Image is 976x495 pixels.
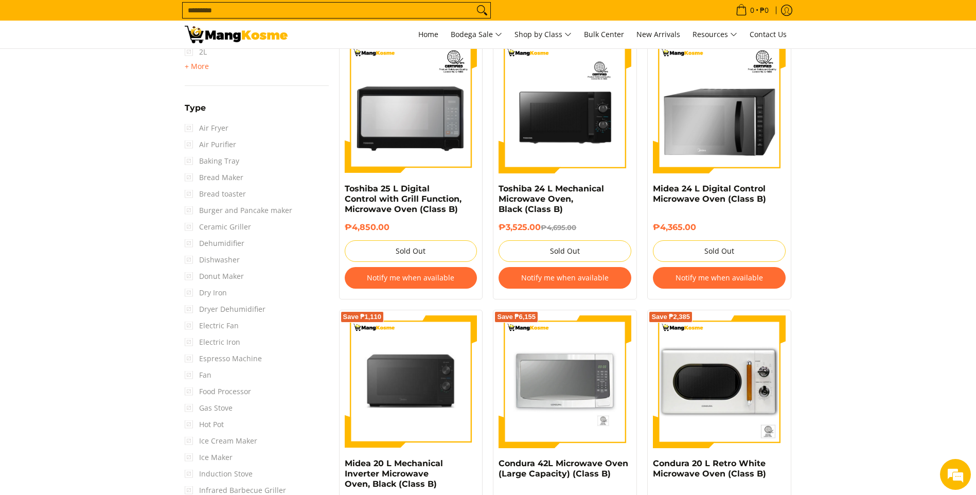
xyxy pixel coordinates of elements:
span: Burger and Pancake maker [185,202,292,219]
span: Espresso Machine [185,350,262,367]
span: We're online! [60,130,142,234]
span: Electric Fan [185,317,239,334]
span: Save ₱6,155 [497,314,536,320]
a: Shop by Class [509,21,577,48]
div: Minimize live chat window [169,5,193,30]
span: Save ₱1,110 [343,314,382,320]
button: Sold Out [345,240,477,262]
span: Save ₱2,385 [651,314,690,320]
button: Notify me when available [345,267,477,289]
img: condura-large-capacity-42-liter-microwave-oven-full-view-mang-kosme [499,315,631,448]
span: + More [185,62,209,70]
span: Dishwasher [185,252,240,268]
a: Toshiba 24 L Mechanical Microwave Oven, Black (Class B) [499,184,604,214]
nav: Main Menu [298,21,792,48]
textarea: Type your message and hit 'Enter' [5,281,196,317]
a: Midea 24 L Digital Control Microwave Oven (Class B) [653,184,766,204]
button: Sold Out [653,240,786,262]
img: Midea 20 L Mechanical Inverter Microwave Oven, Black (Class B) [345,315,477,448]
a: Bulk Center [579,21,629,48]
span: Air Fryer [185,120,228,136]
a: Toshiba 25 L Digital Control with Grill Function, Microwave Oven (Class B) [345,184,462,214]
div: Chat with us now [54,58,173,71]
h6: ₱4,365.00 [653,222,786,233]
span: Gas Stove [185,400,233,416]
a: Contact Us [744,21,792,48]
span: Bread Maker [185,169,243,186]
span: Food Processor [185,383,251,400]
span: Dry Iron [185,285,227,301]
span: Ceramic Griller [185,219,251,235]
span: Shop by Class [514,28,572,41]
a: New Arrivals [631,21,685,48]
summary: Open [185,60,209,73]
span: 2L [185,44,207,60]
span: Donut Maker [185,268,244,285]
span: Electric Iron [185,334,240,350]
span: Contact Us [750,29,787,39]
a: Condura 20 L Retro White Microwave Oven (Class B) [653,458,766,479]
img: Small Appliances l Mang Kosme: Home Appliances Warehouse Sale Microwave Oven [185,26,288,43]
span: Baking Tray [185,153,239,169]
span: Air Purifier [185,136,236,153]
button: Notify me when available [653,267,786,289]
span: Home [418,29,438,39]
a: Home [413,21,443,48]
img: Toshiba 24 L Mechanical Microwave Oven, Black (Class B) [499,41,631,173]
button: Sold Out [499,240,631,262]
h6: ₱3,525.00 [499,222,631,233]
button: Notify me when available [499,267,631,289]
span: Bread toaster [185,186,246,202]
span: Dehumidifier [185,235,244,252]
span: Induction Stove [185,466,253,482]
span: Resources [693,28,737,41]
span: Bodega Sale [451,28,502,41]
span: 0 [749,7,756,14]
span: Fan [185,367,211,383]
span: Bulk Center [584,29,624,39]
img: Midea 24 L Digital Control Microwave Oven (Class B) [653,41,786,173]
span: Dryer Dehumidifier [185,301,265,317]
img: condura-vintage-style-20-liter-micowave-oven-with-icc-sticker-class-b-full-front-view-mang-kosme [653,315,786,448]
a: Resources [687,21,742,48]
span: • [733,5,772,16]
span: Ice Cream Maker [185,433,257,449]
span: ₱0 [758,7,770,14]
h6: ₱4,850.00 [345,222,477,233]
del: ₱4,695.00 [541,223,576,232]
span: Hot Pot [185,416,224,433]
a: Condura 42L Microwave Oven (Large Capacity) (Class B) [499,458,628,479]
span: Type [185,104,206,112]
a: Midea 20 L Mechanical Inverter Microwave Oven, Black (Class B) [345,458,443,489]
summary: Open [185,104,206,120]
a: Bodega Sale [446,21,507,48]
span: Ice Maker [185,449,233,466]
span: New Arrivals [636,29,680,39]
img: Toshiba 25 L Digital Control with Grill Function, Microwave Oven (Class B) [345,41,477,173]
button: Search [474,3,490,18]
